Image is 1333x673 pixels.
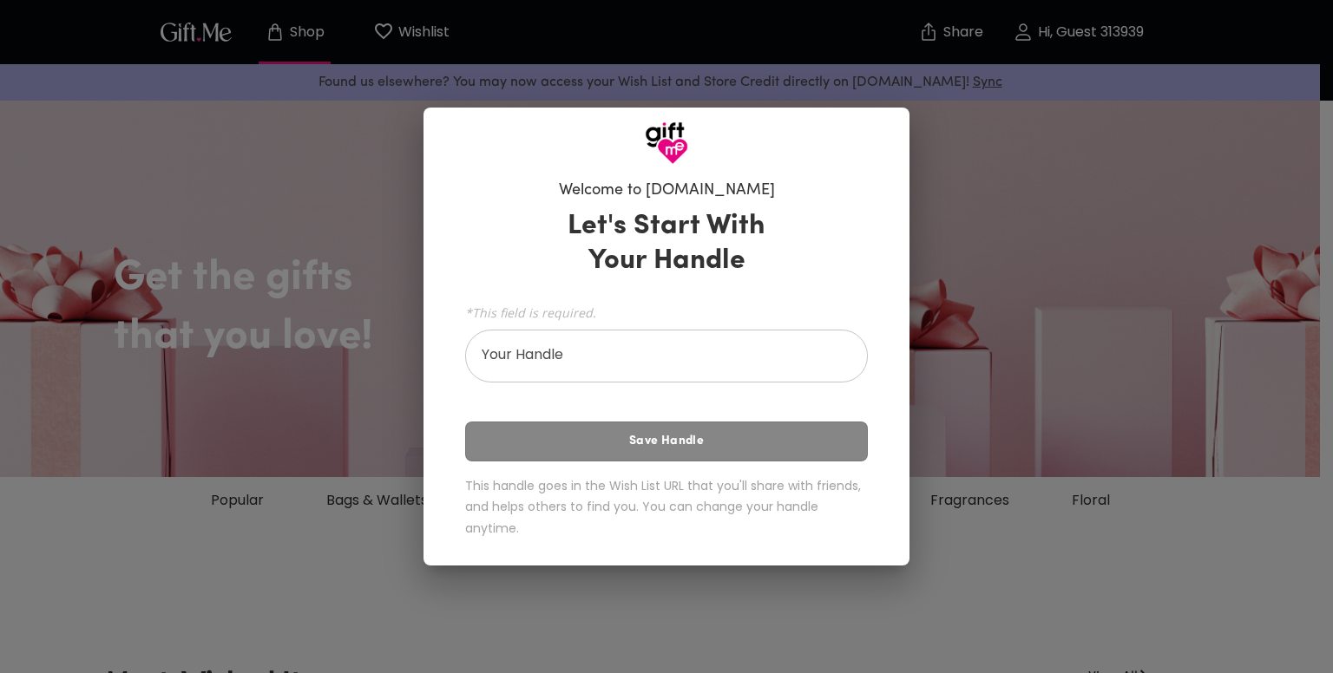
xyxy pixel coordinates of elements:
span: *This field is required. [465,304,868,321]
input: Your Handle [465,334,849,382]
h6: This handle goes in the Wish List URL that you'll share with friends, and helps others to find yo... [465,475,868,539]
img: GiftMe Logo [645,121,688,165]
h6: Welcome to [DOMAIN_NAME] [559,180,775,201]
h3: Let's Start With Your Handle [546,209,787,278]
